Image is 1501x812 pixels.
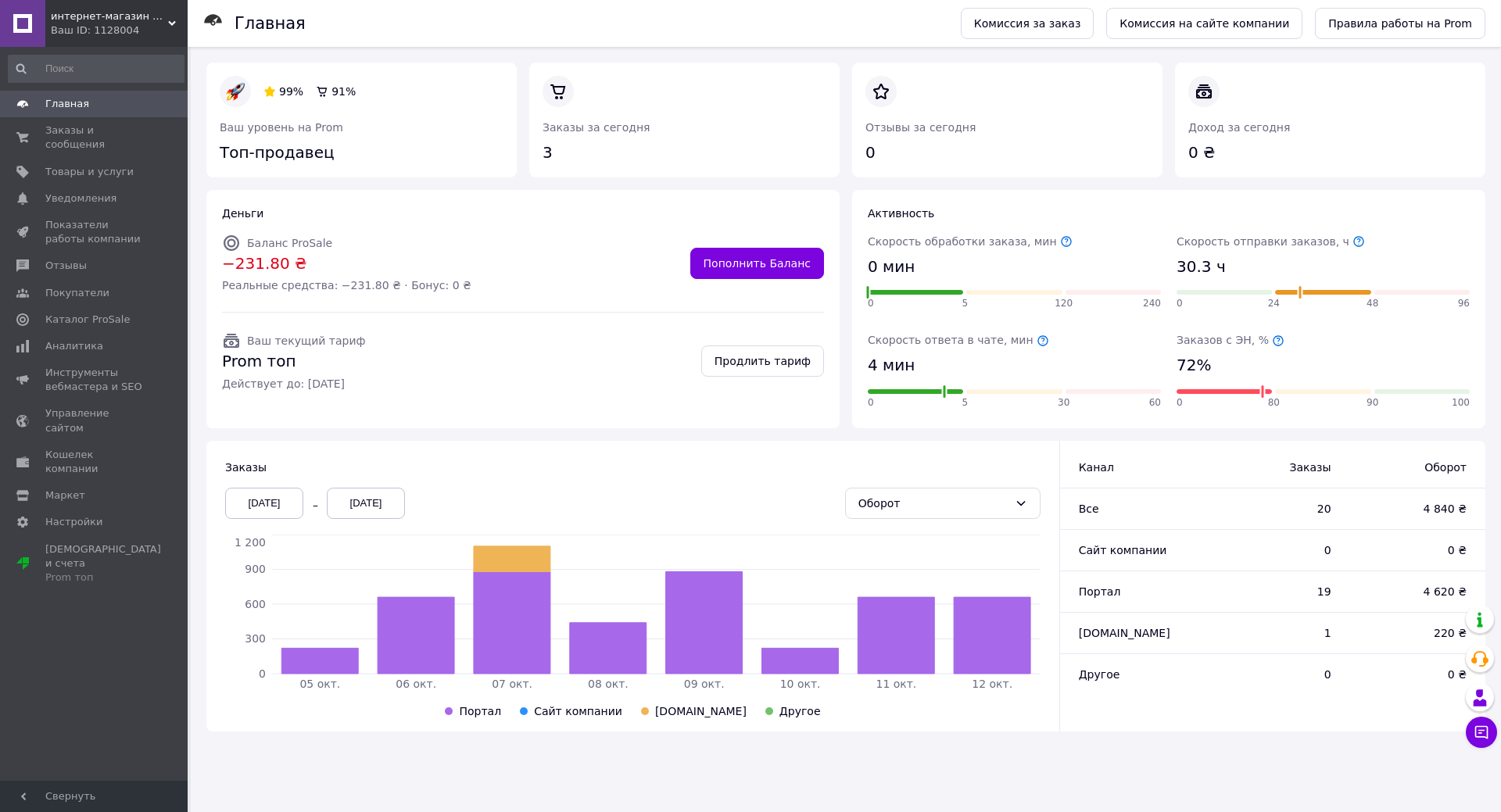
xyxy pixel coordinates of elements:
[780,678,821,690] tspan: 10 окт.
[655,705,747,717] span: [DOMAIN_NAME]
[961,8,1094,39] a: Комиссия за заказ
[245,563,266,575] tspan: 900
[45,448,145,476] span: Кошелек компании
[1079,668,1120,681] span: Другое
[45,571,161,585] div: Prom топ
[459,705,501,717] span: Портал
[299,678,340,690] tspan: 05 окт.
[1058,396,1069,410] span: 30
[1220,542,1331,558] span: 0
[45,97,89,111] span: Главная
[962,297,969,310] span: 5
[588,678,629,690] tspan: 08 окт.
[225,461,267,474] span: Заказы
[684,678,725,690] tspan: 09 окт.
[1220,501,1331,517] span: 20
[45,366,145,394] span: Инструменты вебмастера и SEO
[1079,461,1114,474] span: Канал
[225,488,303,519] div: [DATE]
[259,667,266,680] tspan: 0
[45,259,87,273] span: Отзывы
[235,536,266,549] tspan: 1 200
[247,237,332,249] span: Баланс ProSale
[1363,625,1467,641] span: 220 ₴
[1363,460,1467,475] span: Оборот
[279,85,303,98] span: 99%
[1220,460,1331,475] span: Заказы
[779,705,821,717] span: Другое
[1220,625,1331,641] span: 1
[868,207,934,220] span: Активность
[45,406,145,435] span: Управление сайтом
[1367,297,1378,310] span: 48
[868,235,1073,248] span: Скорость обработки заказа, мин
[1363,667,1467,682] span: 0 ₴
[1149,396,1161,410] span: 60
[1079,544,1167,556] span: Сайт компании
[245,598,266,610] tspan: 600
[1079,585,1121,598] span: Портал
[1055,297,1073,310] span: 120
[222,277,471,293] span: Реальные средства: −231.80 ₴ · Бонус: 0 ₴
[1177,297,1183,310] span: 0
[1452,396,1470,410] span: 100
[492,678,532,690] tspan: 07 окт.
[331,85,356,98] span: 91%
[868,334,1049,346] span: Скорость ответа в чате, мин
[51,23,188,38] div: Ваш ID: 1128004
[868,396,874,410] span: 0
[45,123,145,152] span: Заказы и сообщения
[962,396,969,410] span: 5
[1458,297,1470,310] span: 96
[1106,8,1302,39] a: Комиссия на сайте компании
[222,350,365,373] span: Prom топ
[45,488,85,503] span: Маркет
[1220,667,1331,682] span: 0
[1079,627,1170,639] span: [DOMAIN_NAME]
[1466,717,1497,748] button: Чат с покупателем
[45,313,130,327] span: Каталог ProSale
[1177,256,1226,278] span: 30.3 ч
[247,334,365,347] span: Ваш текущий тариф
[327,488,405,519] div: [DATE]
[8,55,184,83] input: Поиск
[1268,297,1280,310] span: 24
[868,256,915,278] span: 0 мин
[245,632,266,645] tspan: 300
[1177,354,1211,377] span: 72%
[45,542,161,585] span: [DEMOGRAPHIC_DATA] и счета
[690,248,824,279] a: Пополнить Баланс
[972,678,1012,690] tspan: 12 окт.
[51,9,168,23] span: интернет-магазин Amstel
[45,286,109,300] span: Покупатели
[1143,297,1161,310] span: 240
[1367,396,1378,410] span: 90
[45,339,103,353] span: Аналитика
[45,218,145,246] span: Показатели работы компании
[701,345,824,377] a: Продлить тариф
[1363,501,1467,517] span: 4 840 ₴
[858,495,1008,512] div: Оборот
[868,354,915,377] span: 4 мин
[396,678,436,690] tspan: 06 окт.
[45,515,102,529] span: Настройки
[1315,8,1485,39] a: Правила работы на Prom
[222,376,365,392] span: Действует до: [DATE]
[222,252,471,275] span: −231.80 ₴
[868,297,874,310] span: 0
[1268,396,1280,410] span: 80
[1220,584,1331,599] span: 19
[1079,503,1099,515] span: Все
[45,191,116,206] span: Уведомления
[235,14,306,33] h1: Главная
[1177,334,1284,346] span: Заказов с ЭН, %
[1177,235,1365,248] span: Скорость отправки заказов, ч
[222,207,263,220] span: Деньги
[1177,396,1183,410] span: 0
[45,165,134,179] span: Товары и услуги
[876,678,916,690] tspan: 11 окт.
[1363,542,1467,558] span: 0 ₴
[1363,584,1467,599] span: 4 620 ₴
[534,705,622,717] span: Сайт компании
